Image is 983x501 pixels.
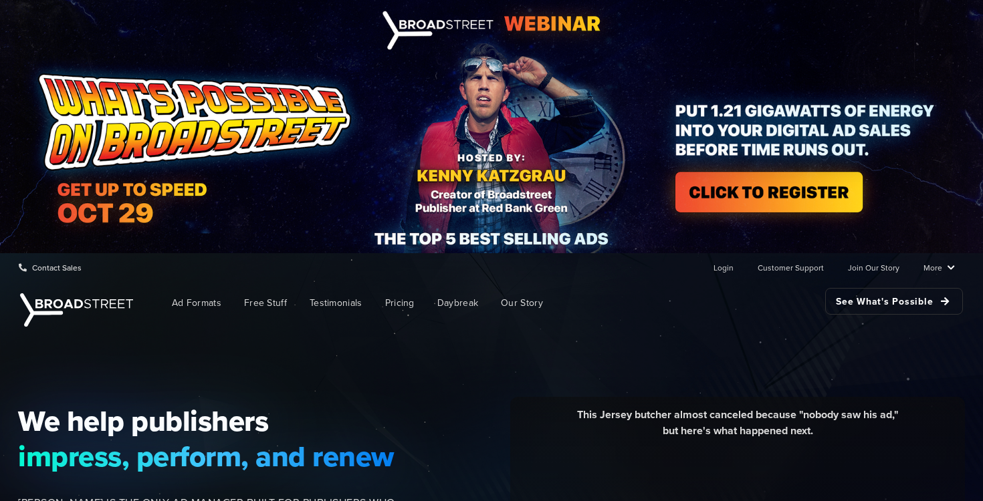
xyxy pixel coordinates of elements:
[18,439,395,474] span: impress, perform, and renew
[300,288,372,318] a: Testimonials
[19,254,82,281] a: Contact Sales
[20,293,133,327] img: Broadstreet | The Ad Manager for Small Publishers
[140,281,963,325] nav: Main
[437,296,478,310] span: Daybreak
[923,254,955,281] a: More
[18,403,395,438] span: We help publishers
[714,254,734,281] a: Login
[758,254,824,281] a: Customer Support
[162,288,231,318] a: Ad Formats
[491,288,553,318] a: Our Story
[375,288,425,318] a: Pricing
[848,254,899,281] a: Join Our Story
[385,296,415,310] span: Pricing
[310,296,362,310] span: Testimonials
[520,407,955,449] div: This Jersey butcher almost canceled because "nobody saw his ad," but here's what happened next.
[172,296,221,310] span: Ad Formats
[427,288,488,318] a: Daybreak
[501,296,543,310] span: Our Story
[244,296,287,310] span: Free Stuff
[234,288,297,318] a: Free Stuff
[825,288,963,315] a: See What's Possible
